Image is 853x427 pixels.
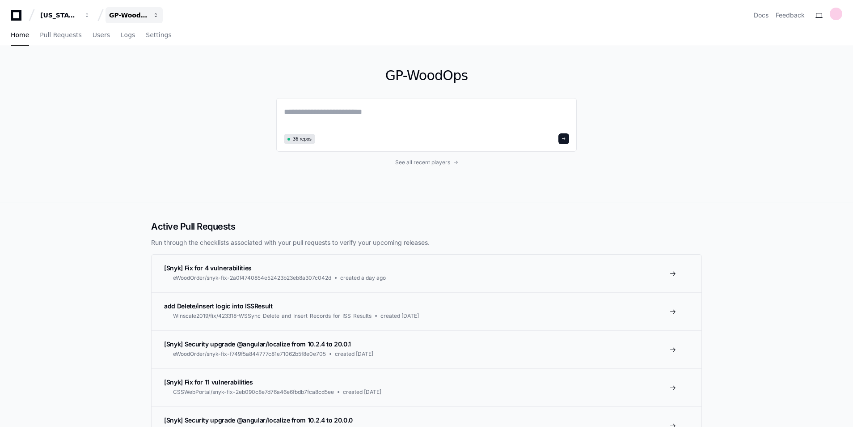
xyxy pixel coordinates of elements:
[173,312,372,320] span: Winscale2019/fix/423318-WSSync_Delete_and_Insert_Records_for_ISS_Results
[293,136,312,142] span: 36 repos
[164,302,273,310] span: add Delete/insert logic into ISSResult
[11,32,29,38] span: Home
[11,25,29,46] a: Home
[343,389,381,396] span: created [DATE]
[121,25,135,46] a: Logs
[776,11,805,20] button: Feedback
[276,68,577,84] h1: GP-WoodOps
[106,7,163,23] button: GP-WoodOps
[151,220,702,233] h2: Active Pull Requests
[164,416,353,424] span: [Snyk] Security upgrade @angular/localize from 10.2.4 to 20.0.0
[164,264,252,272] span: [Snyk] Fix for 4 vulnerabilities
[335,350,373,358] span: created [DATE]
[146,32,171,38] span: Settings
[164,378,253,386] span: [Snyk] Fix for 11 vulnerabilities
[173,389,334,396] span: CSSWebPortal/snyk-fix-2eb090c8e7d76a46e6fbdb7fca8cd5ee
[93,25,110,46] a: Users
[380,312,419,320] span: created [DATE]
[40,11,79,20] div: [US_STATE] Pacific
[121,32,135,38] span: Logs
[109,11,148,20] div: GP-WoodOps
[173,350,326,358] span: eWoodOrder/snyk-fix-f749f5a844777c81e71062b5f8e0e705
[340,274,386,282] span: created a day ago
[754,11,769,20] a: Docs
[40,32,81,38] span: Pull Requests
[151,238,702,247] p: Run through the checklists associated with your pull requests to verify your upcoming releases.
[276,159,577,166] a: See all recent players
[152,368,701,406] a: [Snyk] Fix for 11 vulnerabilitiesCSSWebPortal/snyk-fix-2eb090c8e7d76a46e6fbdb7fca8cd5eecreated [D...
[395,159,450,166] span: See all recent players
[164,340,351,348] span: [Snyk] Security upgrade @angular/localize from 10.2.4 to 20.0.1
[93,32,110,38] span: Users
[152,330,701,368] a: [Snyk] Security upgrade @angular/localize from 10.2.4 to 20.0.1eWoodOrder/snyk-fix-f749f5a844777c...
[146,25,171,46] a: Settings
[152,292,701,330] a: add Delete/insert logic into ISSResultWinscale2019/fix/423318-WSSync_Delete_and_Insert_Records_fo...
[40,25,81,46] a: Pull Requests
[152,255,701,292] a: [Snyk] Fix for 4 vulnerabilitieseWoodOrder/snyk-fix-2a0f4740854e52423b23eb8a307c042dcreated a day...
[173,274,331,282] span: eWoodOrder/snyk-fix-2a0f4740854e52423b23eb8a307c042d
[37,7,94,23] button: [US_STATE] Pacific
